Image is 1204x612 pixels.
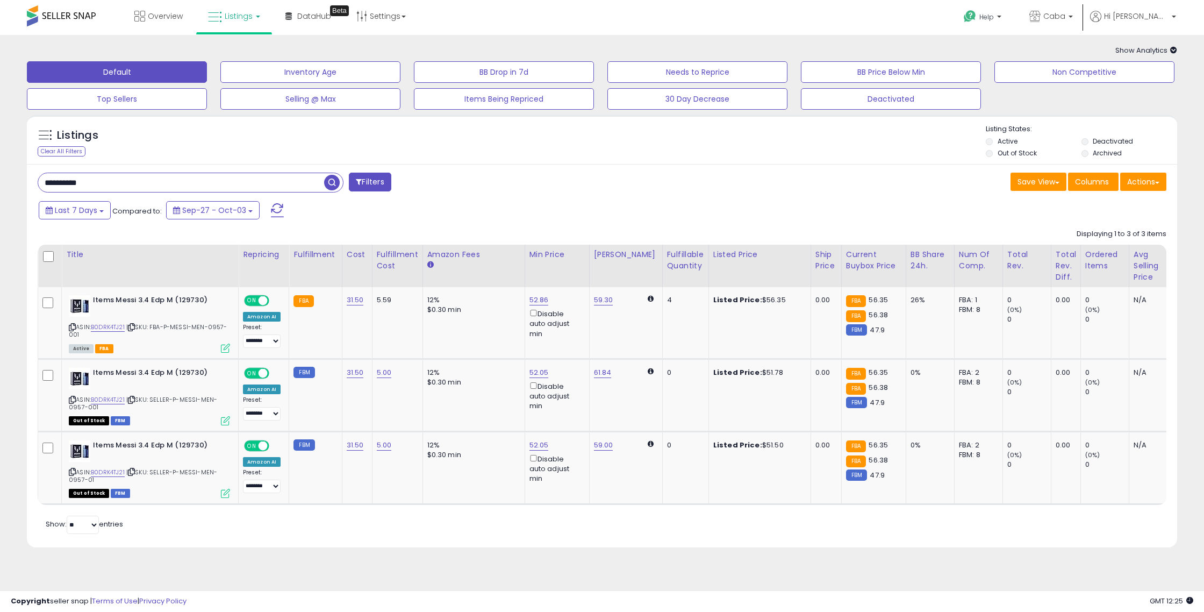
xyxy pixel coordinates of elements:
[1056,368,1072,378] div: 0.00
[1007,440,1051,450] div: 0
[245,296,259,305] span: ON
[427,368,517,378] div: 12%
[998,148,1037,158] label: Out of Stock
[911,440,946,450] div: 0%
[349,173,391,191] button: Filters
[69,368,230,424] div: ASIN:
[268,296,285,305] span: OFF
[330,5,349,16] div: Tooltip anchor
[846,440,866,452] small: FBA
[66,249,234,260] div: Title
[529,440,549,451] a: 52.05
[713,249,806,260] div: Listed Price
[1093,148,1122,158] label: Archived
[243,312,281,322] div: Amazon AI
[846,456,866,467] small: FBA
[594,295,613,305] a: 59.30
[1007,368,1051,378] div: 0
[245,368,259,378] span: ON
[529,367,549,378] a: 52.05
[1007,460,1051,469] div: 0
[377,367,392,378] a: 5.00
[1085,378,1100,387] small: (0%)
[869,382,888,393] span: 56.38
[243,469,281,493] div: Preset:
[27,61,207,83] button: Default
[994,61,1174,83] button: Non Competitive
[846,295,866,307] small: FBA
[69,344,94,353] span: All listings currently available for purchase on Amazon
[869,440,888,450] span: 56.35
[427,249,520,260] div: Amazon Fees
[1010,173,1066,191] button: Save View
[427,295,517,305] div: 12%
[667,249,704,272] div: Fulfillable Quantity
[347,249,368,260] div: Cost
[667,368,700,378] div: 0
[243,249,284,260] div: Repricing
[986,124,1177,134] p: Listing States:
[846,469,867,481] small: FBM
[1007,305,1022,314] small: (0%)
[1085,315,1129,324] div: 0
[1120,173,1166,191] button: Actions
[39,201,111,219] button: Last 7 Days
[529,249,585,260] div: Min Price
[959,305,994,315] div: FBM: 8
[959,249,998,272] div: Num of Comp.
[998,137,1017,146] label: Active
[243,385,281,394] div: Amazon AI
[870,325,885,335] span: 47.9
[69,416,109,425] span: All listings that are currently out of stock and unavailable for purchase on Amazon
[607,88,787,110] button: 30 Day Decrease
[38,146,85,156] div: Clear All Filters
[1007,295,1051,305] div: 0
[869,455,888,465] span: 56.38
[911,295,946,305] div: 26%
[297,11,331,22] span: DataHub
[427,260,434,270] small: Amazon Fees.
[846,249,901,272] div: Current Buybox Price
[1085,440,1129,450] div: 0
[55,205,97,216] span: Last 7 Days
[220,61,400,83] button: Inventory Age
[293,367,314,378] small: FBM
[815,368,833,378] div: 0.00
[1093,137,1133,146] label: Deactivated
[1134,440,1169,450] div: N/A
[1134,295,1169,305] div: N/A
[955,2,1012,35] a: Help
[245,441,259,450] span: ON
[1085,460,1129,469] div: 0
[979,12,994,22] span: Help
[959,295,994,305] div: FBA: 1
[870,397,885,408] span: 47.9
[243,396,281,421] div: Preset:
[427,305,517,315] div: $0.30 min
[69,395,217,411] span: | SKU: SELLER-P-MESSI-MEN-0957-001
[69,489,109,498] span: All listings that are currently out of stock and unavailable for purchase on Amazon
[46,519,123,529] span: Show: entries
[529,380,581,411] div: Disable auto adjust min
[293,439,314,451] small: FBM
[1056,295,1072,305] div: 0.00
[815,440,833,450] div: 0.00
[293,249,337,260] div: Fulfillment
[713,295,762,305] b: Listed Price:
[166,201,260,219] button: Sep-27 - Oct-03
[91,395,125,404] a: B0DRK4TJ21
[243,324,281,348] div: Preset:
[111,489,130,498] span: FBM
[69,295,230,352] div: ASIN:
[377,295,414,305] div: 5.59
[801,61,981,83] button: BB Price Below Min
[529,308,581,339] div: Disable auto adjust min
[57,128,98,143] h5: Listings
[959,440,994,450] div: FBA: 2
[1134,368,1169,378] div: N/A
[1043,11,1065,22] span: Caba
[220,88,400,110] button: Selling @ Max
[1056,440,1072,450] div: 0.00
[225,11,253,22] span: Listings
[95,344,113,353] span: FBA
